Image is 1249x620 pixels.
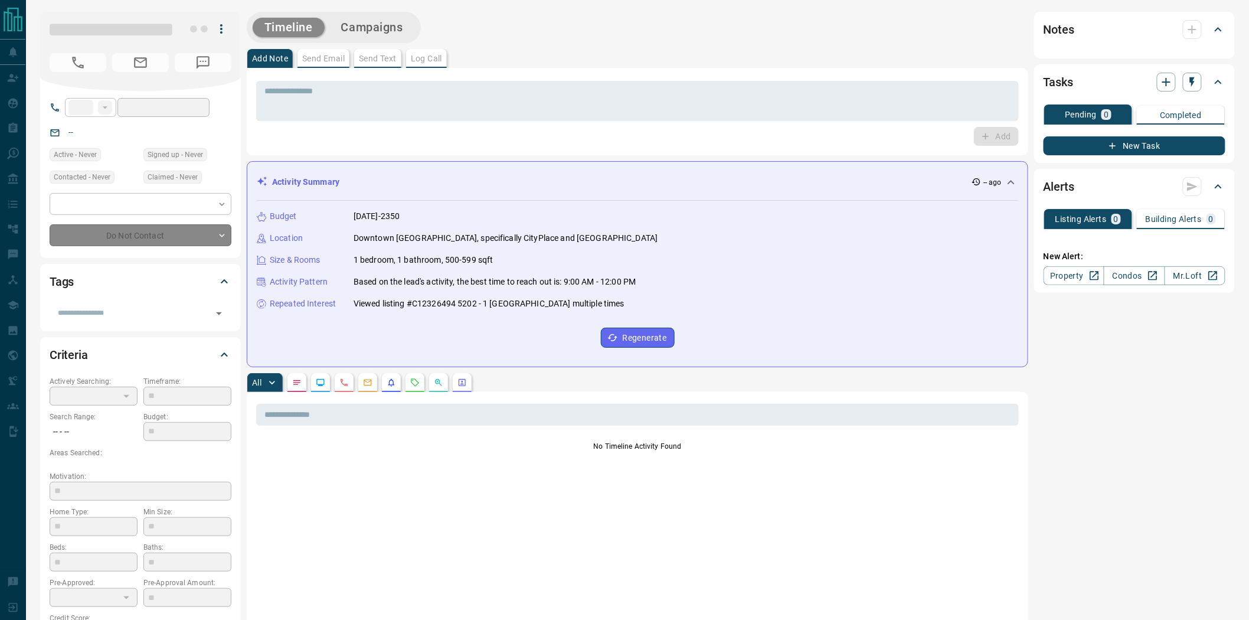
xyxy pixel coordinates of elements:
h2: Alerts [1044,177,1074,196]
span: Signed up - Never [148,149,203,161]
p: Viewed listing #C12326494 5202 - 1 [GEOGRAPHIC_DATA] multiple times [354,298,624,310]
p: [DATE]-2350 [354,210,400,223]
p: Listing Alerts [1055,215,1107,223]
span: No Number [175,53,231,72]
div: Tasks [1044,68,1225,96]
button: Regenerate [601,328,675,348]
div: Tags [50,267,231,296]
button: Campaigns [329,18,415,37]
p: Building Alerts [1146,215,1202,223]
p: -- ago [983,177,1002,188]
a: Mr.Loft [1165,266,1225,285]
a: -- [68,128,73,137]
p: Search Range: [50,412,138,422]
h2: Notes [1044,20,1074,39]
div: Alerts [1044,172,1225,201]
p: 0 [1209,215,1214,223]
p: Timeframe: [143,376,231,387]
button: Timeline [253,18,325,37]
p: Motivation: [50,471,231,482]
h2: Tags [50,272,74,291]
svg: Lead Browsing Activity [316,378,325,387]
svg: Notes [292,378,302,387]
span: Active - Never [54,149,97,161]
p: Location [270,232,303,244]
div: Do Not Contact [50,224,231,246]
h2: Criteria [50,345,88,364]
button: New Task [1044,136,1225,155]
h2: Tasks [1044,73,1073,92]
p: 0 [1114,215,1119,223]
p: Completed [1160,111,1202,119]
p: Baths: [143,542,231,553]
div: Notes [1044,15,1225,44]
svg: Emails [363,378,372,387]
p: Based on the lead's activity, the best time to reach out is: 9:00 AM - 12:00 PM [354,276,636,288]
p: -- - -- [50,422,138,442]
p: Repeated Interest [270,298,336,310]
p: Activity Summary [272,176,339,188]
button: Open [211,305,227,322]
span: Claimed - Never [148,171,198,183]
p: All [252,378,261,387]
svg: Opportunities [434,378,443,387]
p: Pre-Approval Amount: [143,577,231,588]
p: Activity Pattern [270,276,328,288]
p: Downtown [GEOGRAPHIC_DATA], specifically CityPlace and [GEOGRAPHIC_DATA] [354,232,658,244]
div: Activity Summary-- ago [257,171,1018,193]
svg: Agent Actions [457,378,467,387]
p: 0 [1104,110,1109,119]
span: No Number [50,53,106,72]
p: Budget: [143,412,231,422]
svg: Requests [410,378,420,387]
p: New Alert: [1044,250,1225,263]
p: Beds: [50,542,138,553]
p: No Timeline Activity Found [256,441,1019,452]
p: Pending [1065,110,1097,119]
a: Condos [1104,266,1165,285]
p: Areas Searched: [50,448,231,458]
p: Add Note [252,54,288,63]
p: Home Type: [50,507,138,517]
p: Size & Rooms [270,254,321,266]
p: Pre-Approved: [50,577,138,588]
p: Budget [270,210,297,223]
svg: Listing Alerts [387,378,396,387]
p: Actively Searching: [50,376,138,387]
p: Min Size: [143,507,231,517]
span: Contacted - Never [54,171,110,183]
a: Property [1044,266,1104,285]
div: Criteria [50,341,231,369]
p: 1 bedroom, 1 bathroom, 500-599 sqft [354,254,493,266]
svg: Calls [339,378,349,387]
span: No Email [112,53,169,72]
